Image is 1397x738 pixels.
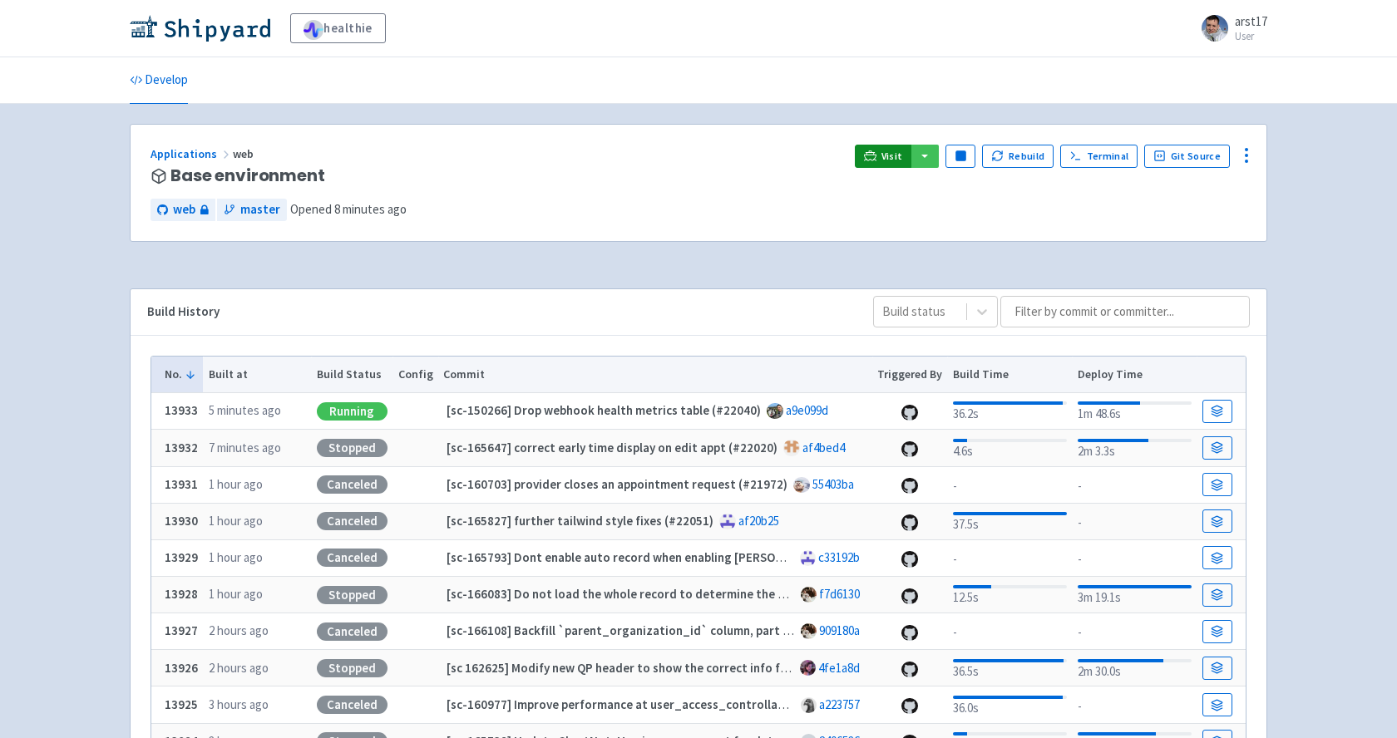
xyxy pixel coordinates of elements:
[209,402,281,418] time: 5 minutes ago
[1202,509,1232,533] a: Build Details
[738,513,779,529] a: af20b25
[786,402,828,418] a: a9e099d
[819,586,860,602] a: f7d6130
[165,696,198,712] b: 13925
[130,15,270,42] img: Shipyard logo
[165,622,198,638] b: 13927
[447,440,777,455] strong: [sc-165647] correct early time display on edit appt (#22020)
[447,660,900,676] strong: [sc 162625] Modify new QP header to show the correct info for providers (#21772)
[982,145,1054,168] button: Rebuild
[1202,473,1232,496] a: Build Details
[209,549,263,565] time: 1 hour ago
[819,622,860,638] a: 909180a
[165,440,198,455] b: 13932
[447,622,841,638] strong: [sc-166108] Backfill `parent_organization_id` column, part 7 (#22091)
[818,660,860,676] a: 4fe1a8d
[1078,547,1192,569] div: -
[953,509,1067,534] div: 37.5s
[1202,546,1232,569] a: Build Details
[317,439,388,457] div: Stopped
[447,476,787,492] strong: [sc-160703] provider closes an appointment request (#21972)
[953,692,1067,718] div: 36.0s
[317,402,388,421] div: Running
[209,476,263,492] time: 1 hour ago
[1202,583,1232,607] a: Build Details
[953,620,1067,642] div: -
[233,146,256,161] span: web
[1202,436,1232,460] a: Build Details
[1202,657,1232,680] a: Build Details
[130,57,188,104] a: Develop
[151,146,233,161] a: Applications
[165,366,198,383] button: No.
[165,476,198,492] b: 13931
[947,357,1072,393] th: Build Time
[1078,582,1192,608] div: 3m 19.1s
[447,402,761,418] strong: [sc-150266] Drop webhook health metrics table (#22040)
[240,200,280,219] span: master
[447,586,880,602] strong: [sc-166083] Do not load the whole record to determine the partition (#22080)
[953,398,1067,424] div: 36.2s
[1202,620,1232,643] a: Build Details
[290,13,386,43] a: healthie
[334,201,407,217] time: 8 minutes ago
[1078,435,1192,461] div: 2m 3.3s
[209,586,263,602] time: 1 hour ago
[317,622,388,641] div: Canceled
[173,200,195,219] span: web
[209,622,269,638] time: 2 hours ago
[953,547,1067,569] div: -
[165,660,198,676] b: 13926
[438,357,872,393] th: Commit
[447,549,877,565] strong: [sc-165793] Dont enable auto record when enabling [PERSON_NAME] (#22044)
[317,549,388,567] div: Canceled
[1078,694,1192,716] div: -
[953,582,1067,608] div: 12.5s
[1144,145,1230,168] a: Git Source
[317,586,388,604] div: Stopped
[317,696,388,714] div: Canceled
[392,357,438,393] th: Config
[1078,620,1192,642] div: -
[819,696,860,712] a: a223757
[165,549,198,565] b: 13929
[1235,31,1267,42] small: User
[165,513,198,529] b: 13930
[317,512,388,530] div: Canceled
[203,357,311,393] th: Built at
[1202,693,1232,716] a: Build Details
[151,199,215,221] a: web
[170,166,325,185] span: Base environment
[209,440,281,455] time: 7 minutes ago
[1000,296,1250,327] input: Filter by commit or committer...
[1202,400,1232,423] a: Build Details
[953,474,1067,496] div: -
[209,513,263,529] time: 1 hour ago
[812,476,854,492] a: 55403ba
[165,402,198,418] b: 13933
[1078,510,1192,533] div: -
[953,656,1067,681] div: 36.5s
[1192,15,1267,42] a: arst17 User
[209,696,269,712] time: 3 hours ago
[209,660,269,676] time: 2 hours ago
[872,357,948,393] th: Triggered By
[1235,13,1267,29] span: arst17
[1072,357,1197,393] th: Deploy Time
[317,659,388,677] div: Stopped
[953,435,1067,461] div: 4.6s
[1078,656,1192,681] div: 2m 30.0s
[311,357,392,393] th: Build Status
[855,145,911,168] a: Visit
[165,586,198,602] b: 13928
[1078,474,1192,496] div: -
[1078,398,1192,424] div: 1m 48.6s
[1060,145,1138,168] a: Terminal
[147,303,847,322] div: Build History
[317,475,388,494] div: Canceled
[818,549,860,565] a: c33192b
[802,440,845,455] a: af4bed4
[945,145,975,168] button: Pause
[217,199,287,221] a: master
[881,150,903,163] span: Visit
